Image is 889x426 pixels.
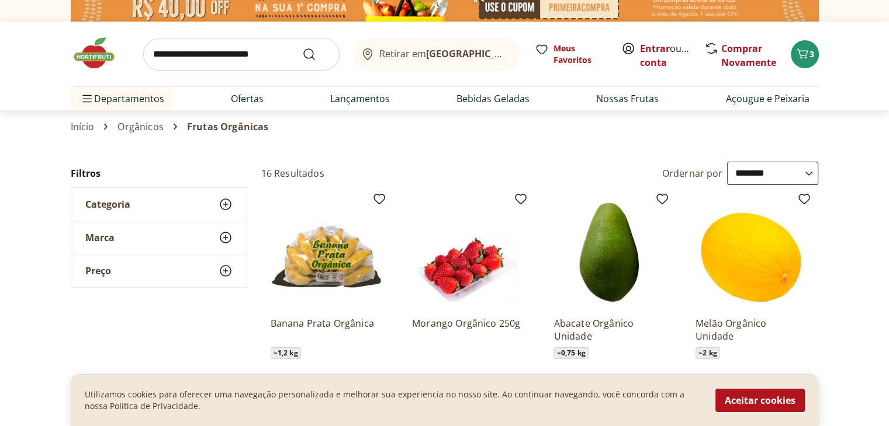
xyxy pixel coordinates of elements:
[71,254,247,287] button: Preço
[696,317,807,343] a: Melão Orgânico Unidade
[80,85,164,113] span: Departamentos
[71,221,247,254] button: Marca
[640,41,692,69] span: ou
[85,389,701,412] p: Utilizamos cookies para oferecer uma navegação personalizada e melhorar sua experiencia no nosso ...
[85,232,115,243] span: Marca
[791,40,819,68] button: Carrinho
[554,43,607,66] span: Meus Favoritos
[354,38,521,71] button: Retirar em[GEOGRAPHIC_DATA]/[GEOGRAPHIC_DATA]
[426,47,623,60] b: [GEOGRAPHIC_DATA]/[GEOGRAPHIC_DATA]
[596,92,659,106] a: Nossas Frutas
[554,317,665,343] a: Abacate Orgânico Unidade
[271,317,382,343] a: Banana Prata Orgânica
[80,85,94,113] button: Menu
[640,42,670,55] a: Entrar
[721,42,776,69] a: Comprar Novamente
[379,48,509,59] span: Retirar em
[554,347,588,359] span: ~ 0,75 kg
[535,43,607,66] a: Meus Favoritos
[554,197,665,308] img: Abacate Orgânico Unidade
[71,121,95,132] a: Início
[412,317,523,343] a: Morango Orgânico 250g
[662,167,723,180] label: Ordernar por
[71,36,129,71] img: Hortifruti
[696,347,720,359] span: ~ 2 kg
[71,188,247,221] button: Categoria
[187,121,269,132] span: Frutas Orgânicas
[810,48,814,60] span: 3
[143,38,340,71] input: search
[117,121,163,132] a: Orgânicos
[302,47,330,61] button: Submit Search
[85,198,130,210] span: Categoria
[85,265,111,277] span: Preço
[715,389,805,412] button: Aceitar cookies
[71,162,247,185] h2: Filtros
[330,92,390,106] a: Lançamentos
[271,347,301,359] span: ~ 1,2 kg
[640,42,704,69] a: Criar conta
[725,92,809,106] a: Açougue e Peixaria
[261,167,324,180] h2: 16 Resultados
[412,197,523,308] img: Morango Orgânico 250g
[271,197,382,308] img: Banana Prata Orgânica
[456,92,530,106] a: Bebidas Geladas
[696,197,807,308] img: Melão Orgânico Unidade
[231,92,264,106] a: Ofertas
